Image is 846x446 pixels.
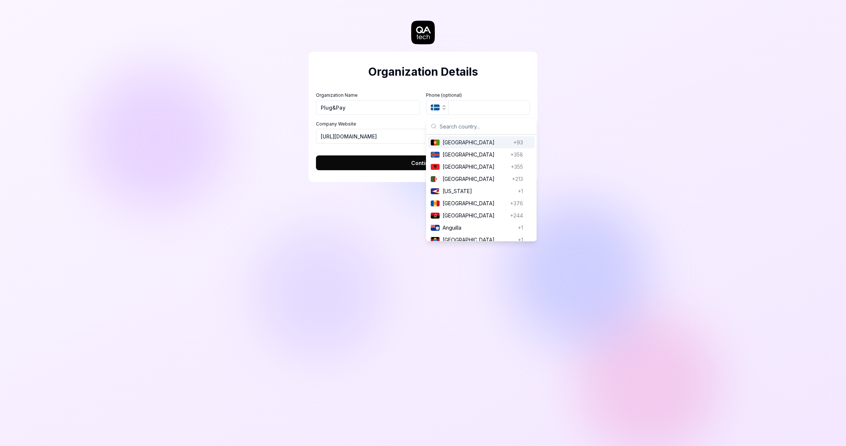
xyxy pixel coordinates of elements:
[518,187,523,195] span: +1
[443,199,507,207] span: [GEOGRAPHIC_DATA]
[518,224,523,231] span: +1
[443,224,515,231] span: Anguilla
[443,236,515,244] span: [GEOGRAPHIC_DATA]
[411,159,435,167] span: Continue
[443,151,508,158] span: [GEOGRAPHIC_DATA]
[512,175,523,183] span: +213
[316,121,530,127] label: Company Website
[510,199,523,207] span: +376
[518,236,523,244] span: +1
[510,151,523,158] span: +358
[440,118,532,134] input: Search country...
[443,187,515,195] span: [US_STATE]
[443,138,510,146] span: [GEOGRAPHIC_DATA]
[426,135,536,241] div: Suggestions
[426,92,530,99] label: Phone (optional)
[316,129,530,144] input: https://
[443,163,508,171] span: [GEOGRAPHIC_DATA]
[316,155,530,170] button: Continue
[510,212,523,219] span: +244
[316,92,420,99] label: Organization Name
[513,138,523,146] span: +93
[511,163,523,171] span: +355
[443,175,509,183] span: [GEOGRAPHIC_DATA]
[316,64,530,80] h2: Organization Details
[443,212,507,219] span: [GEOGRAPHIC_DATA]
